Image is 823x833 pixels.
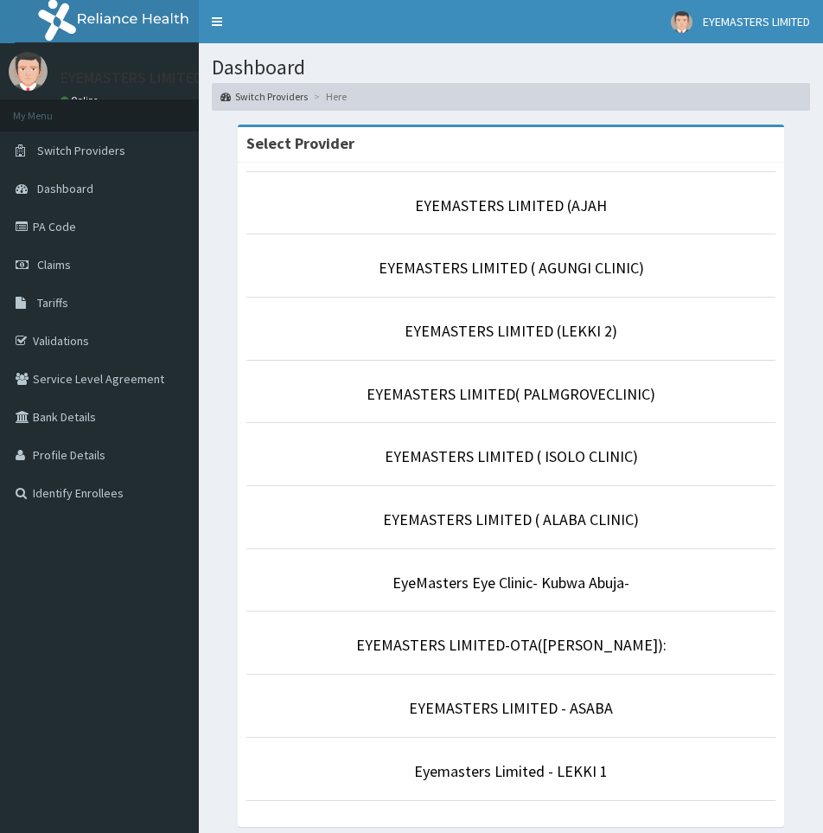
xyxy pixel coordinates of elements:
[37,181,93,196] span: Dashboard
[409,698,613,718] a: EYEMASTERS LIMITED - ASABA
[220,89,308,104] a: Switch Providers
[367,384,655,404] a: EYEMASTERS LIMITED( PALMGROVECLINIC)
[392,573,629,593] a: EyeMasters Eye Clinic- Kubwa Abuja-
[309,89,347,104] li: Here
[37,257,71,272] span: Claims
[9,52,48,91] img: User Image
[703,14,810,29] span: EYEMASTERS LIMITED
[414,761,608,781] a: Eyemasters Limited - LEKKI 1
[246,133,354,153] strong: Select Provider
[61,94,102,106] a: Online
[379,258,644,278] a: EYEMASTERS LIMITED ( AGUNGI CLINIC)
[671,11,692,33] img: User Image
[405,321,617,341] a: EYEMASTERS LIMITED (LEKKI 2)
[212,56,810,79] h1: Dashboard
[385,446,638,466] a: EYEMASTERS LIMITED ( ISOLO CLINIC)
[37,143,125,158] span: Switch Providers
[61,70,203,86] p: EYEMASTERS LIMITED
[356,635,667,655] a: EYEMASTERS LIMITED-OTA([PERSON_NAME]):
[37,295,68,311] span: Tariffs
[383,509,639,529] a: EYEMASTERS LIMITED ( ALABA CLINIC)
[415,195,607,215] a: EYEMASTERS LIMITED (AJAH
